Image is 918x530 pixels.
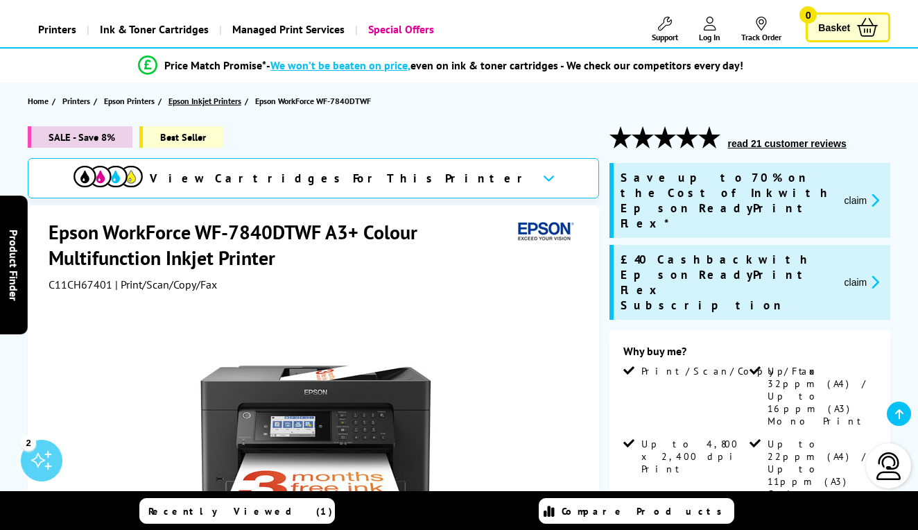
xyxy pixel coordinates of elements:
span: Up to 32ppm (A4) / Up to 16ppm (A3) Mono Print [768,365,874,427]
span: | Print/Scan/Copy/Fax [115,277,217,291]
button: read 21 customer reviews [724,137,851,150]
a: Recently Viewed (1) [139,498,335,524]
span: Product Finder [7,230,21,301]
a: Log In [699,17,720,42]
li: modal_Promise [7,53,875,78]
span: Up to 22ppm (A4) / Up to 11ppm (A3) Colour Print [768,438,874,513]
span: Epson Printers [104,94,155,108]
a: Managed Print Services [219,12,355,47]
span: Price Match Promise* [164,58,266,72]
div: - even on ink & toner cartridges - We check our competitors every day! [266,58,743,72]
div: 2 [21,435,36,450]
div: Why buy me? [623,344,877,365]
a: Compare Products [539,498,734,524]
a: Ink & Toner Cartridges [87,12,219,47]
a: Epson Inkjet Printers [168,94,245,108]
span: Home [28,94,49,108]
span: Compare Products [562,505,729,518]
button: promo-description [840,192,884,208]
span: Printers [62,94,90,108]
span: Recently Viewed (1) [148,505,333,518]
span: 0 [799,6,817,24]
a: Home [28,94,52,108]
a: Support [652,17,678,42]
span: View Cartridges For This Printer [150,171,531,186]
img: cmyk-icon.svg [73,166,143,187]
span: Best Seller [139,126,223,148]
a: Special Offers [355,12,444,47]
span: Log In [699,32,720,42]
a: Basket 0 [806,12,890,42]
span: C11CH67401 [49,277,112,291]
h1: Epson WorkForce WF-7840DTWF A3+ Colour Multifunction Inkjet Printer [49,219,512,271]
img: Epson [512,219,576,245]
a: Track Order [741,17,781,42]
span: We won’t be beaten on price, [270,58,410,72]
span: SALE - Save 8% [28,126,132,148]
a: Epson Printers [104,94,158,108]
span: Epson Inkjet Printers [168,94,241,108]
a: Printers [28,12,87,47]
span: Save up to 70% on the Cost of Ink with Epson ReadyPrint Flex* [621,170,833,231]
span: Ink & Toner Cartridges [100,12,209,47]
span: Basket [818,18,850,37]
span: Epson WorkForce WF-7840DTWF [255,96,371,106]
span: Support [652,32,678,42]
a: Printers [62,94,94,108]
span: £40 Cashback with Epson ReadyPrint Flex Subscription [621,252,833,313]
button: promo-description [840,274,884,290]
span: Up to 4,800 x 2,400 dpi Print [641,438,747,475]
img: user-headset-light.svg [875,452,903,480]
span: Print/Scan/Copy/Fax [641,365,820,377]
